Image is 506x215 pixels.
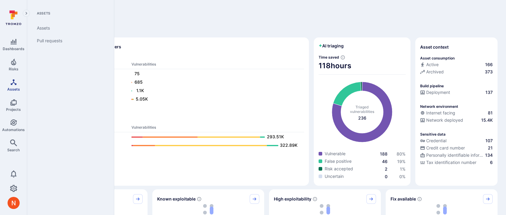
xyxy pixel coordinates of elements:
div: Internet facing [420,110,455,116]
img: Loading... [320,204,330,214]
a: 0% [399,174,406,179]
text: 1.1K [136,88,144,93]
svg: Confirmed exploitable by KEV [197,197,202,201]
div: Evidence indicative of processing personally identifiable information [420,152,493,159]
span: Uncertain [325,173,344,179]
span: 373 [485,69,493,75]
a: 5.05K [131,96,298,103]
a: 322.89K [131,142,298,149]
a: Credential107 [420,138,493,144]
div: Evidence indicative of handling user or service credentials [420,138,493,145]
a: Pull requests [32,34,107,47]
span: 107 [485,138,493,144]
span: Internet facing [426,110,455,116]
span: Known exploitable [157,196,196,202]
div: Active [420,62,439,68]
span: Deployment [426,89,450,95]
img: Loading... [203,204,213,214]
span: 137 [485,89,493,95]
span: False positive [325,158,352,164]
a: 685 [131,79,298,86]
a: 75 [131,70,298,78]
a: Archived373 [420,69,493,75]
text: 685 [135,79,143,85]
a: Personally identifiable information (PII)134 [420,152,493,158]
a: 19% [397,159,406,164]
a: 80% [397,151,406,156]
div: Credential [420,138,446,144]
span: Vulnerable [325,151,345,157]
span: Archived [426,69,444,75]
div: Tax identification number [420,159,476,165]
span: Triaged vulnerabilities [350,105,374,114]
div: Configured deployment pipeline [420,89,493,97]
span: Network deployed [426,117,463,123]
div: Commits seen in the last 180 days [420,62,493,69]
span: total [358,115,366,121]
svg: Vulnerabilities with fix available [417,197,422,201]
a: 1% [400,166,406,172]
span: Active [426,62,439,68]
button: Expand navigation menu [23,10,30,17]
span: Dev scanners [41,55,304,59]
a: Tax identification number6 [420,159,493,165]
span: Dashboards [3,47,24,51]
span: 0 % [399,174,406,179]
span: 21 [488,145,493,151]
p: Network environment [420,104,458,109]
div: Archived [420,69,444,75]
span: 134 [485,152,493,158]
p: Asset consumption [420,56,455,60]
div: Code repository is archived [420,69,493,76]
a: 0 [385,174,388,179]
span: Asset context [420,44,449,50]
div: Evidence indicative of processing tax identification numbers [420,159,493,167]
svg: Estimated based on an average time of 30 mins needed to triage each vulnerability [340,55,345,60]
span: Assets [32,11,107,16]
a: Internet facing81 [420,110,493,116]
text: 75 [135,71,140,76]
img: ACg8ocIprwjrgDQnDsNSk9Ghn5p5-B8DpAKWoJ5Gi9syOE4K59tr4Q=s96-c [8,197,20,209]
a: 2 [385,166,388,172]
span: Assets [7,87,20,91]
text: 5.05K [136,96,148,101]
span: 15.4K [481,117,493,123]
div: Evidence that an asset is internet facing [420,110,493,117]
p: Build pipeline [420,84,444,88]
span: 118 hours [319,61,406,71]
a: Active166 [420,62,493,68]
div: Evidence that the asset is packaged and deployed somewhere [420,117,493,124]
img: Loading... [436,204,447,214]
th: Vulnerabilities [131,125,304,132]
span: Credit card number [426,145,465,151]
span: Credential [426,138,446,144]
text: 322.89K [280,143,297,148]
span: 81 [488,110,493,116]
span: 6 [490,159,493,165]
a: 46 [382,159,388,164]
div: Network deployed [420,117,463,123]
span: Automations [2,127,25,132]
div: Deployment [420,89,450,95]
span: 1 % [400,166,406,172]
a: Assets [32,22,107,34]
span: High exploitability [274,196,311,202]
text: 293.51K [267,134,284,139]
p: Sensitive data [420,132,446,136]
a: 188 [380,151,388,156]
span: Search [7,148,20,152]
div: Neeren Patki [8,197,20,209]
div: Credit card number [420,145,465,151]
span: Ops scanners [41,118,304,122]
span: Risk accepted [325,166,353,172]
span: Discover [36,25,498,34]
span: Personally identifiable information (PII) [426,152,484,158]
div: Personally identifiable information (PII) [420,152,484,158]
div: loading spinner [157,204,259,215]
span: 19 % [397,159,406,164]
a: 293.51K [131,133,298,141]
span: 166 [485,62,493,68]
